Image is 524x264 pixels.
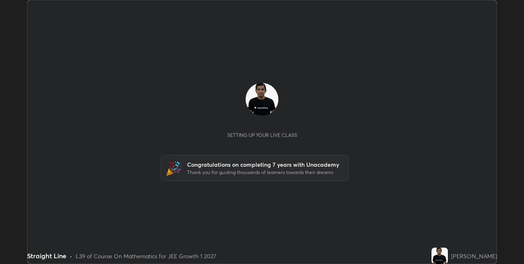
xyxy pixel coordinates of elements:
div: L39 of Course On Mathematics for JEE Growth 1 2027 [76,252,216,260]
div: • [70,252,72,260]
div: Straight Line [27,251,66,261]
img: bfd0faf14fc840c19c4a20ce777cb771.jpg [246,83,278,116]
div: Setting up your live class [227,132,297,138]
div: [PERSON_NAME] [451,252,497,260]
img: bfd0faf14fc840c19c4a20ce777cb771.jpg [431,248,448,264]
